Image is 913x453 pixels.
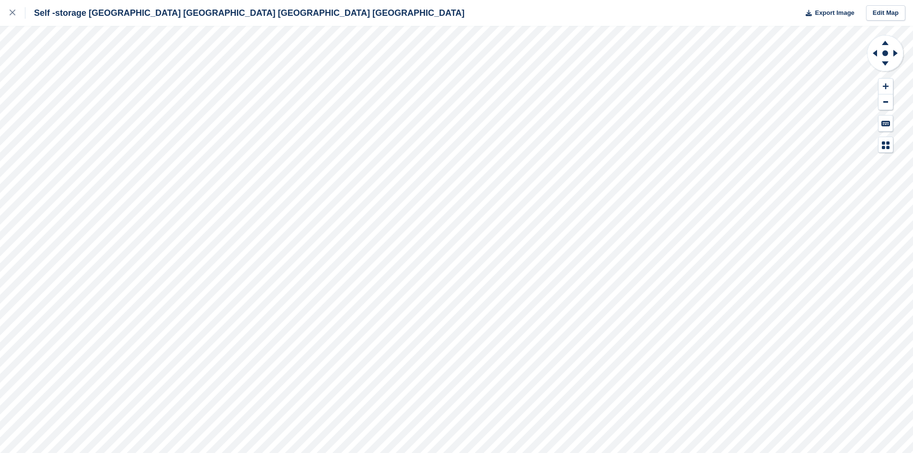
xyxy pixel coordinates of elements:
[878,94,893,110] button: Zoom Out
[25,7,464,19] div: Self -storage [GEOGRAPHIC_DATA] [GEOGRAPHIC_DATA] [GEOGRAPHIC_DATA] [GEOGRAPHIC_DATA]
[878,116,893,131] button: Keyboard Shortcuts
[800,5,855,21] button: Export Image
[878,137,893,153] button: Map Legend
[878,79,893,94] button: Zoom In
[815,8,854,18] span: Export Image
[866,5,905,21] a: Edit Map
